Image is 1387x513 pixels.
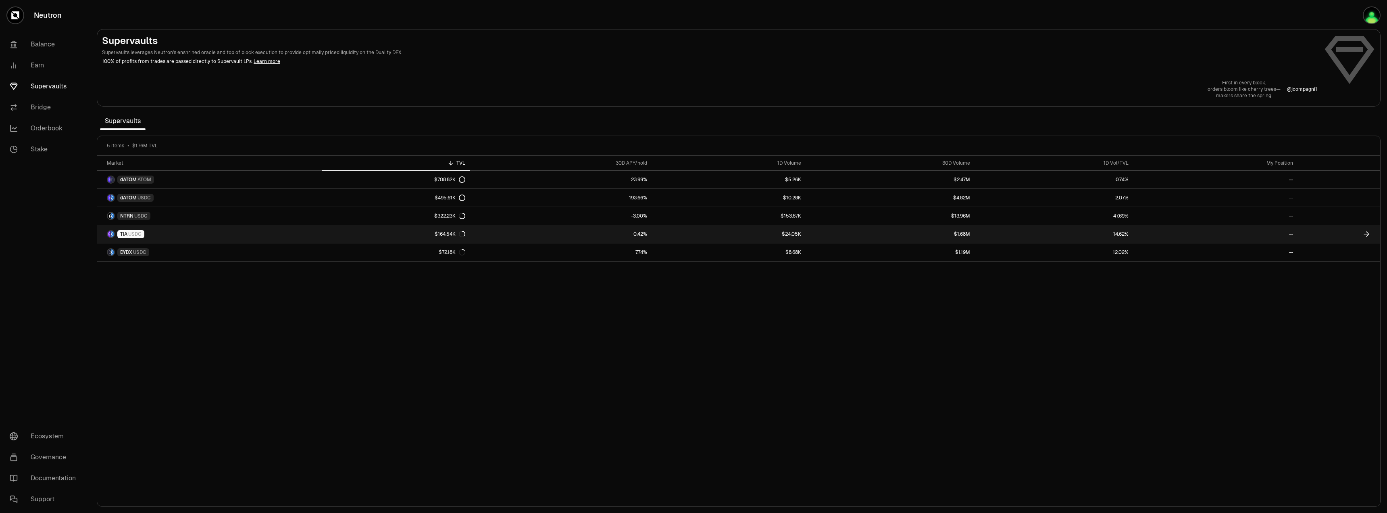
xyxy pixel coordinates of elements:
img: USDC Logo [111,213,114,219]
div: $164.54K [435,231,465,237]
a: $708.82K [322,171,470,188]
a: Balance [3,34,87,55]
a: $495.61K [322,189,470,207]
a: $2.47M [806,171,975,188]
span: USDC [137,195,151,201]
a: Ecosystem [3,426,87,447]
a: 12.02% [975,243,1133,261]
a: $13.96M [806,207,975,225]
img: USDC Logo [111,249,114,255]
a: -3.00% [470,207,652,225]
span: NTRN [120,213,133,219]
a: Earn [3,55,87,76]
p: @ jcompagni1 [1287,86,1317,92]
a: 23.99% [470,171,652,188]
span: Supervaults [100,113,146,129]
span: ATOM [137,176,151,183]
p: makers share the spring. [1208,92,1281,99]
a: Governance [3,447,87,468]
a: Support [3,489,87,510]
a: $153.67K [652,207,806,225]
p: orders bloom like cherry trees— [1208,86,1281,92]
span: TIA [120,231,127,237]
h2: Supervaults [102,34,1317,47]
a: $4.82M [806,189,975,207]
a: -- [1133,225,1298,243]
img: DYDX Logo [108,249,110,255]
a: First in every block,orders bloom like cherry trees—makers share the spring. [1208,80,1281,99]
a: $10.28K [652,189,806,207]
a: 193.66% [470,189,652,207]
div: 30D Volume [811,160,970,166]
a: 14.62% [975,225,1133,243]
div: Market [107,160,317,166]
a: Orderbook [3,118,87,139]
a: -- [1133,171,1298,188]
div: 1D Vol/TVL [980,160,1129,166]
div: $495.61K [435,195,465,201]
a: $5.26K [652,171,806,188]
span: USDC [134,213,148,219]
a: TIA LogoUSDC LogoTIAUSDC [97,225,322,243]
a: $164.54K [322,225,470,243]
a: DYDX LogoUSDC LogoDYDXUSDC [97,243,322,261]
div: $72.18K [439,249,465,255]
p: 100% of profits from trades are passed directly to Supervault LPs. [102,58,1317,65]
span: dATOM [120,176,137,183]
a: 0.74% [975,171,1133,188]
img: NTRN Logo [108,213,110,219]
div: $708.82K [434,176,465,183]
a: 0.42% [470,225,652,243]
a: $1.68M [806,225,975,243]
a: @jcompagni1 [1287,86,1317,92]
a: Bridge [3,97,87,118]
span: $1.76M TVL [132,142,158,149]
a: -- [1133,189,1298,207]
a: 7.74% [470,243,652,261]
div: $322.23K [434,213,465,219]
span: 5 items [107,142,124,149]
a: $72.18K [322,243,470,261]
a: Supervaults [3,76,87,97]
a: $8.68K [652,243,806,261]
a: dATOM LogoATOM LogodATOMATOM [97,171,322,188]
a: $24.05K [652,225,806,243]
div: TVL [327,160,465,166]
a: -- [1133,243,1298,261]
p: Supervaults leverages Neutron's enshrined oracle and top of block execution to provide optimally ... [102,49,1317,56]
span: USDC [128,231,142,237]
a: dATOM LogoUSDC LogodATOMUSDC [97,189,322,207]
img: TIA Logo [108,231,110,237]
a: Learn more [254,58,280,65]
a: NTRN LogoUSDC LogoNTRNUSDC [97,207,322,225]
a: -- [1133,207,1298,225]
a: $1.19M [806,243,975,261]
span: DYDX [120,249,132,255]
img: Justanotherfarmer [1364,7,1380,23]
span: dATOM [120,195,137,201]
a: Documentation [3,468,87,489]
a: 2.07% [975,189,1133,207]
a: $322.23K [322,207,470,225]
div: 30D APY/hold [475,160,647,166]
a: 47.69% [975,207,1133,225]
a: Stake [3,139,87,160]
p: First in every block, [1208,80,1281,86]
div: 1D Volume [657,160,801,166]
img: dATOM Logo [108,176,110,183]
span: USDC [133,249,146,255]
img: dATOM Logo [108,195,110,201]
img: USDC Logo [111,195,114,201]
img: USDC Logo [111,231,114,237]
img: ATOM Logo [111,176,114,183]
div: My Position [1138,160,1293,166]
